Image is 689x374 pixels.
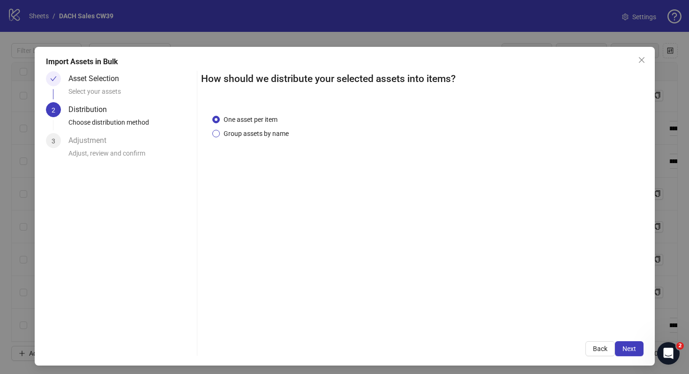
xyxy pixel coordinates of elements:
span: Group assets by name [220,128,292,139]
button: Next [615,341,644,356]
iframe: Intercom live chat [657,342,680,365]
span: 2 [52,106,55,114]
span: close [638,56,645,64]
div: Adjust, review and confirm [68,148,194,164]
div: Distribution [68,102,114,117]
span: 2 [676,342,684,350]
div: Select your assets [68,86,194,102]
span: Next [622,345,636,352]
h2: How should we distribute your selected assets into items? [201,71,644,87]
div: Import Assets in Bulk [46,56,644,67]
span: check [50,75,57,82]
span: 3 [52,137,55,145]
div: Asset Selection [68,71,127,86]
div: Choose distribution method [68,117,194,133]
button: Close [634,52,649,67]
span: Back [593,345,607,352]
button: Back [585,341,615,356]
span: One asset per item [220,114,281,125]
div: Adjustment [68,133,114,148]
